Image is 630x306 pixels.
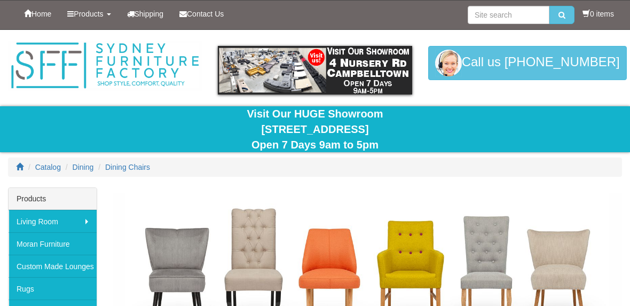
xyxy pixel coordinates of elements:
[582,9,614,19] li: 0 items
[8,41,202,91] img: Sydney Furniture Factory
[9,210,97,232] a: Living Room
[135,10,164,18] span: Shipping
[9,232,97,255] a: Moran Furniture
[9,277,97,300] a: Rugs
[16,1,59,27] a: Home
[9,255,97,277] a: Custom Made Lounges
[187,10,224,18] span: Contact Us
[74,10,103,18] span: Products
[171,1,232,27] a: Contact Us
[8,106,622,152] div: Visit Our HUGE Showroom [STREET_ADDRESS] Open 7 Days 9am to 5pm
[31,10,51,18] span: Home
[35,163,61,171] a: Catalog
[59,1,119,27] a: Products
[73,163,94,171] a: Dining
[218,46,412,95] img: showroom.gif
[9,188,97,210] div: Products
[105,163,150,171] a: Dining Chairs
[468,6,549,24] input: Site search
[119,1,172,27] a: Shipping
